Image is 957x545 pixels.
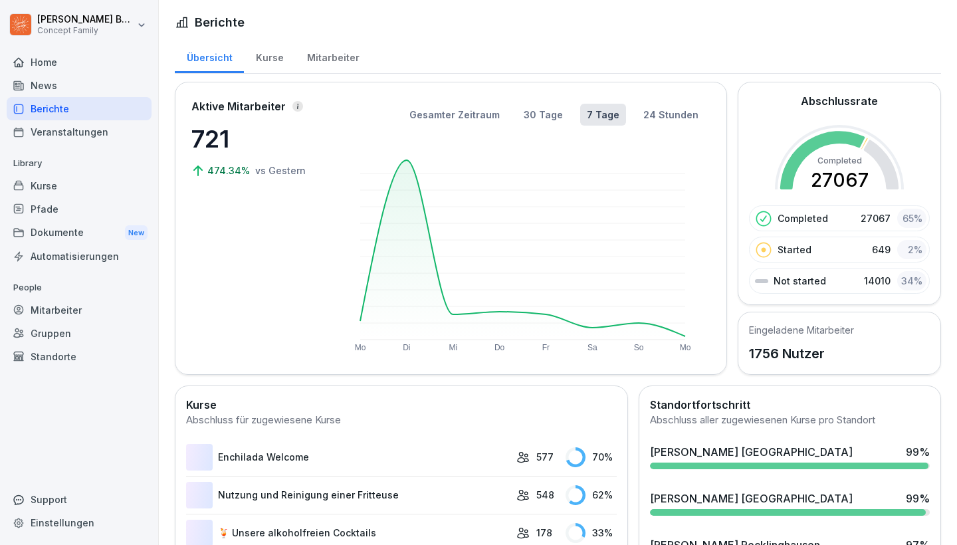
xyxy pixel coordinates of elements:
a: Enchilada Welcome [186,444,510,471]
text: Mo [680,343,691,352]
button: 30 Tage [517,104,570,126]
a: Home [7,51,152,74]
div: Support [7,488,152,511]
a: Standorte [7,345,152,368]
a: Einstellungen [7,511,152,534]
div: [PERSON_NAME] [GEOGRAPHIC_DATA] [650,444,853,460]
a: Mitarbeiter [7,298,152,322]
div: 33 % [566,523,617,543]
a: [PERSON_NAME] [GEOGRAPHIC_DATA]99% [645,485,935,521]
h2: Standortfortschritt [650,397,930,413]
a: Nutzung und Reinigung einer Fritteuse [186,482,510,508]
text: Di [403,343,410,352]
a: Berichte [7,97,152,120]
text: So [634,343,644,352]
p: 178 [536,526,552,540]
p: Not started [774,274,826,288]
div: New [125,225,148,241]
p: 27067 [861,211,891,225]
p: Completed [778,211,828,225]
p: [PERSON_NAME] Burkhard [37,14,134,25]
p: 548 [536,488,554,502]
a: News [7,74,152,97]
p: 14010 [864,274,891,288]
h2: Kurse [186,397,617,413]
button: Gesamter Zeitraum [403,104,506,126]
a: Übersicht [175,39,244,73]
a: DokumenteNew [7,221,152,245]
p: Started [778,243,811,257]
div: 65 % [897,209,926,228]
a: Pfade [7,197,152,221]
div: 99 % [906,490,930,506]
div: Abschluss für zugewiesene Kurse [186,413,617,428]
div: Abschluss aller zugewiesenen Kurse pro Standort [650,413,930,428]
h5: Eingeladene Mitarbeiter [749,323,854,337]
div: Dokumente [7,221,152,245]
div: 70 % [566,447,617,467]
a: Gruppen [7,322,152,345]
p: Library [7,153,152,174]
text: Do [494,343,505,352]
text: Fr [542,343,550,352]
p: 577 [536,450,554,464]
p: People [7,277,152,298]
a: Kurse [7,174,152,197]
p: 649 [872,243,891,257]
p: 721 [191,121,324,157]
div: 34 % [897,271,926,290]
div: 99 % [906,444,930,460]
text: Mi [449,343,457,352]
text: Mo [355,343,366,352]
a: Veranstaltungen [7,120,152,144]
h2: Abschlussrate [801,93,878,109]
a: [PERSON_NAME] [GEOGRAPHIC_DATA]99% [645,439,935,475]
div: [PERSON_NAME] [GEOGRAPHIC_DATA] [650,490,853,506]
h1: Berichte [195,13,245,31]
div: 62 % [566,485,617,505]
a: Automatisierungen [7,245,152,268]
button: 7 Tage [580,104,626,126]
p: Aktive Mitarbeiter [191,98,286,114]
button: 24 Stunden [637,104,705,126]
p: vs Gestern [255,163,306,177]
a: Kurse [244,39,295,73]
text: Sa [587,343,597,352]
p: 474.34% [207,163,253,177]
p: Concept Family [37,26,134,35]
p: 1756 Nutzer [749,344,854,364]
div: 2 % [897,240,926,259]
a: Mitarbeiter [295,39,371,73]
